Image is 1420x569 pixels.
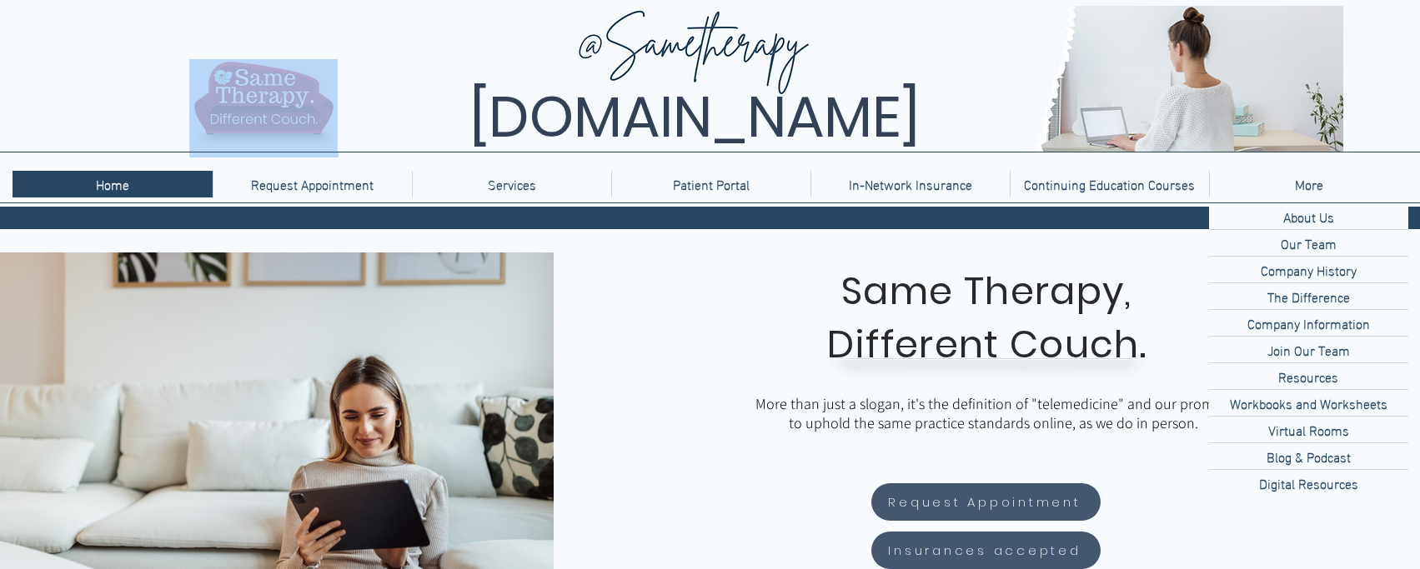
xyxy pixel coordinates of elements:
p: Our Team [1274,230,1343,256]
a: Resources [1209,362,1408,389]
a: Digital Resources [1209,469,1408,496]
a: Join Our Team [1209,336,1408,362]
p: Resources [1272,363,1345,389]
a: Patient Portal [611,171,810,197]
p: Digital Resources [1252,470,1365,496]
p: More [1287,171,1332,197]
a: Home [13,171,213,197]
span: Same Therapy, [841,265,1132,317]
a: Company History [1209,256,1408,282]
p: Request Appointment [243,171,382,197]
span: Request Appointment [888,492,1081,512]
p: The Difference [1261,283,1357,309]
div: Services [412,171,611,197]
p: Continuing Education Courses [1016,171,1203,197]
p: Blog & Podcast [1260,443,1357,469]
p: Virtual Rooms [1262,417,1356,442]
nav: Site [13,171,1408,197]
p: Home [88,171,138,197]
div: About Us [1209,203,1408,229]
p: More than just a slogan, it's the definition of "telemedicine" and our promise to uphold the same... [751,394,1235,432]
p: About Us [1277,203,1341,229]
p: Company Information [1241,310,1377,336]
p: Company History [1254,257,1363,282]
a: Company Information [1209,309,1408,336]
p: In-Network Insurance [840,171,981,197]
a: The Difference [1209,282,1408,309]
img: Same Therapy, Different Couch. TelebehavioralHealth.US [338,6,1343,152]
a: Our Team [1209,229,1408,256]
img: TBH.US [189,59,339,157]
span: Insurances accepted [888,541,1081,560]
p: Patient Portal [665,171,758,197]
a: Workbooks and Worksheets [1209,389,1408,416]
a: Insurances accepted [871,532,1101,569]
span: Different Couch. [827,318,1147,371]
a: Request Appointment [213,171,412,197]
a: Request Appointment [871,483,1101,521]
a: Continuing Education Courses [1010,171,1209,197]
p: Workbooks and Worksheets [1223,390,1394,416]
span: [DOMAIN_NAME] [469,77,920,157]
p: Services [479,171,544,197]
a: In-Network Insurance [810,171,1010,197]
a: Blog & Podcast [1209,442,1408,469]
a: Virtual Rooms [1209,416,1408,442]
p: Join Our Team [1261,337,1357,362]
